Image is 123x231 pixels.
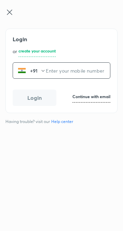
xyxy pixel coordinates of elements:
p: +91 [26,67,40,74]
h6: Continue with email [72,93,110,99]
h6: create your account [18,48,56,54]
a: create your account [18,48,56,57]
p: or [13,48,17,57]
h2: Login [13,36,110,42]
a: Help center [50,119,74,125]
input: Enter your mobile number [46,64,110,78]
img: India [18,66,26,75]
a: Continue with email [72,93,110,103]
button: Login [13,90,56,106]
span: Having trouble? visit our [5,119,118,125]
